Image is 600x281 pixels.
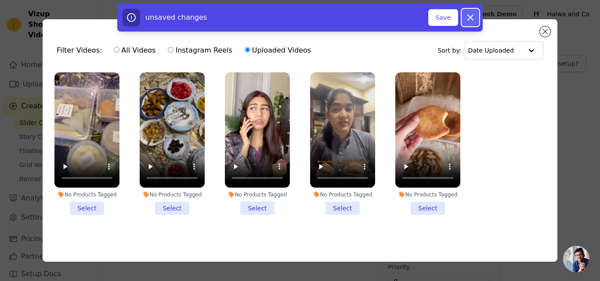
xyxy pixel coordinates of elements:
div: No Products Tagged [395,191,460,198]
div: No Products Tagged [225,191,290,198]
span: unsaved changes [145,13,207,21]
label: Instagram Reels [167,45,232,56]
div: No Products Tagged [310,191,375,198]
div: No Products Tagged [140,191,205,198]
label: Uploaded Videos [244,45,311,56]
div: No Products Tagged [54,191,119,198]
label: All Videos [113,45,156,56]
button: Save [428,9,458,26]
div: Filter Videos: [57,40,316,60]
a: Open chat [563,246,589,272]
div: Sort by: [437,41,543,60]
